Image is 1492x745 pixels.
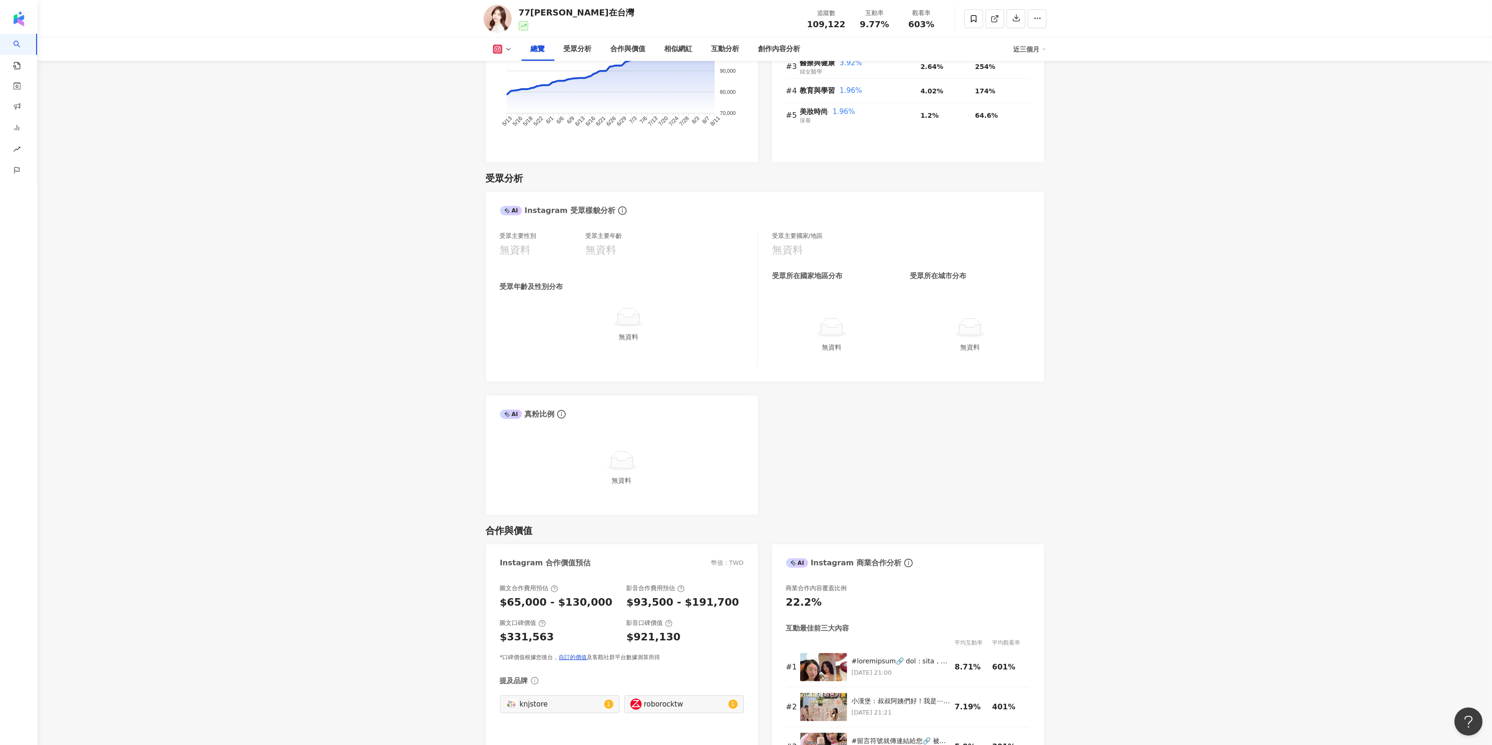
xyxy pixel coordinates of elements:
[975,112,998,119] span: 64.6%
[500,558,591,568] div: Instagram 合作價值預估
[530,676,540,686] span: info-circle
[565,115,576,125] tspan: 6/9
[500,409,555,419] div: 真粉比例
[617,205,628,216] span: info-circle
[992,702,1025,712] div: 401%
[711,559,744,567] div: 幣值：TWD
[500,410,523,419] div: AI
[532,115,545,128] tspan: 5/22
[657,115,669,128] tspan: 7/20
[500,630,554,645] div: $331,563
[644,699,726,709] div: roborocktw
[909,20,935,29] span: 603%
[13,34,32,70] a: search
[904,8,939,18] div: 觀看率
[500,243,531,258] div: 無資料
[627,619,673,627] div: 影音口碑價值
[555,115,565,125] tspan: 6/6
[564,44,592,55] div: 受眾分析
[646,115,659,128] tspan: 7/13
[772,271,842,281] div: 受眾所在國家地區分布
[776,342,888,352] div: 無資料
[667,115,680,128] tspan: 7/24
[786,85,800,97] div: #4
[630,699,642,710] img: KOL Avatar
[786,109,800,121] div: #5
[500,282,563,292] div: 受眾年齡及性別分布
[852,657,950,666] div: #loremipsum🔗 dol：sita，conse～ adipiscingelitseddoe @temp.in.utlabo etdolore！ magnaaliquae⋯adminimv...
[955,638,992,647] div: 平均互動率
[992,638,1030,647] div: 平均觀看率
[584,115,597,128] tspan: 6/16
[594,115,607,128] tspan: 6/21
[955,702,988,712] div: 7.19%
[921,112,939,119] span: 1.2%
[903,557,914,569] span: info-circle
[500,584,558,593] div: 圖文合作費用預估
[852,668,950,678] p: [DATE] 21:00
[500,115,513,128] tspan: 5/13
[500,654,744,661] div: *口碑價值根據您後台， 及客觀社群平台數據測算而得
[921,87,944,95] span: 4.02%
[857,8,893,18] div: 互動率
[786,584,847,593] div: 商業合作內容覆蓋比例
[786,702,795,712] div: # 2
[500,205,615,216] div: Instagram 受眾樣貌分析
[772,232,823,240] div: 受眾主要國家/地區
[800,107,828,116] span: 美妝時尚
[807,19,846,29] span: 109,122
[975,87,995,95] span: 174%
[758,44,801,55] div: 創作內容分析
[500,206,523,215] div: AI
[914,342,1026,352] div: 無資料
[1454,707,1483,736] iframe: Help Scout Beacon - Open
[11,11,26,26] img: logo icon
[586,232,622,240] div: 受眾主要年齡
[786,558,809,568] div: AI
[607,701,611,707] span: 1
[807,8,846,18] div: 追蹤數
[852,707,950,718] p: [DATE] 21:21
[678,115,690,128] tspan: 7/28
[486,172,523,185] div: 受眾分析
[786,662,795,672] div: # 1
[504,332,754,342] div: 無資料
[504,475,740,486] div: 無資料
[992,662,1025,672] div: 601%
[586,243,617,258] div: 無資料
[556,409,567,420] span: info-circle
[484,5,512,33] img: KOL Avatar
[638,115,649,125] tspan: 7/6
[852,697,950,706] div: 小漢堡：叔叔阿姨們好！我是⋯🩵🩷👦👧？ 性別派對（上集） [PERSON_NAME]的好開心好幸福好感動～～🥰 大家猜對了嗎？ 派對佈置： @[GEOGRAPHIC_DATA]： @ludwel...
[605,115,617,128] tspan: 6/26
[486,524,533,537] div: 合作與價值
[500,232,537,240] div: 受眾主要性別
[506,699,517,710] img: KOL Avatar
[800,68,823,75] span: 婦女醫學
[719,68,735,74] tspan: 90,000
[719,89,735,95] tspan: 80,000
[522,115,534,128] tspan: 5/18
[627,584,685,593] div: 影音合作費用預估
[520,699,602,709] div: knjstore
[511,115,524,128] tspan: 5/16
[604,699,613,709] sup: 1
[531,44,545,55] div: 總覽
[500,619,546,627] div: 圖文口碑價值
[786,623,849,633] div: 互動最佳前三大內容
[860,20,889,29] span: 9.77%
[611,44,646,55] div: 合作與價值
[545,115,555,125] tspan: 6/1
[800,59,835,67] span: 醫療與健康
[13,140,21,161] span: rise
[500,676,528,686] div: 提及品牌
[786,595,822,610] div: 22.2%
[840,86,862,95] span: 1.96%
[627,630,681,645] div: $921,130
[800,86,835,95] span: 教育與學習
[500,595,613,610] div: $65,000 - $130,000
[772,243,803,258] div: 無資料
[665,44,693,55] div: 相似網紅
[559,654,587,661] a: 自訂的價值
[975,63,995,70] span: 254%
